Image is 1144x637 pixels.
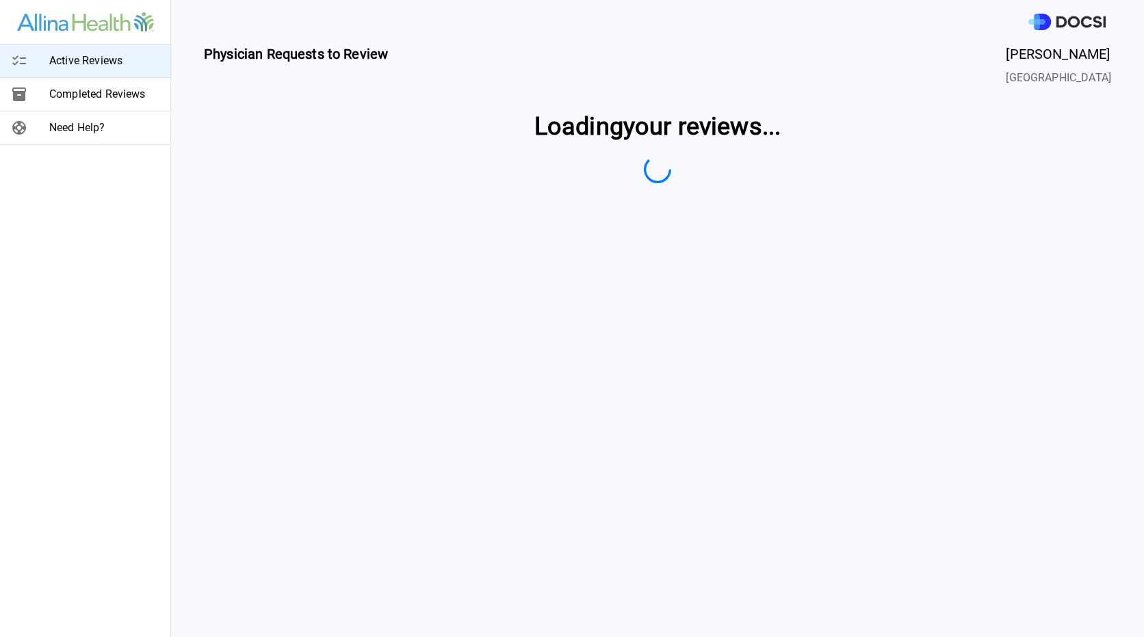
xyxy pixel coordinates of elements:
[1006,70,1111,86] span: [GEOGRAPHIC_DATA]
[17,12,154,32] img: Site Logo
[204,44,388,86] span: Physician Requests to Review
[49,120,159,136] span: Need Help?
[1006,44,1111,64] span: [PERSON_NAME]
[1028,14,1106,31] img: DOCSI Logo
[49,53,159,69] span: Active Reviews
[49,86,159,103] span: Completed Reviews
[534,108,781,145] span: Loading your reviews ...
